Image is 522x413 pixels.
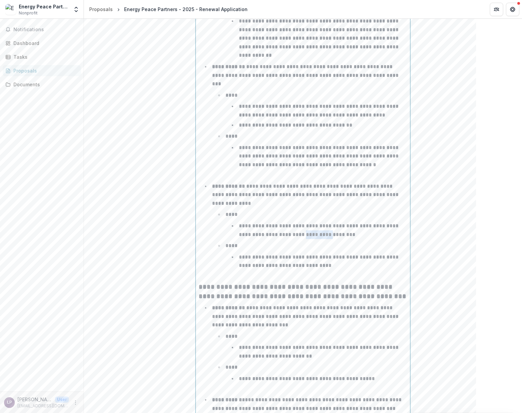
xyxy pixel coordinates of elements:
a: Dashboard [3,38,81,49]
div: Proposals [89,6,113,13]
div: Tasks [13,53,75,60]
button: More [71,399,80,407]
a: Documents [3,79,81,90]
nav: breadcrumb [87,4,250,14]
div: Energy Peace Partners - 2025 - Renewal Application [124,6,248,13]
div: Dashboard [13,40,75,47]
span: Notifications [13,27,78,33]
div: Documents [13,81,75,88]
button: Partners [490,3,503,16]
div: Proposals [13,67,75,74]
button: Open entity switcher [71,3,81,16]
button: Notifications [3,24,81,35]
p: [PERSON_NAME] [17,396,52,403]
img: Energy Peace Partners [5,4,16,15]
p: [EMAIL_ADDRESS][DOMAIN_NAME] [17,403,69,409]
p: User [55,397,69,403]
span: Nonprofit [19,10,38,16]
a: Proposals [3,65,81,76]
a: Proposals [87,4,115,14]
a: Tasks [3,51,81,62]
div: Energy Peace Partners [19,3,69,10]
div: Lindsey Padjen [7,400,12,405]
button: Get Help [506,3,519,16]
